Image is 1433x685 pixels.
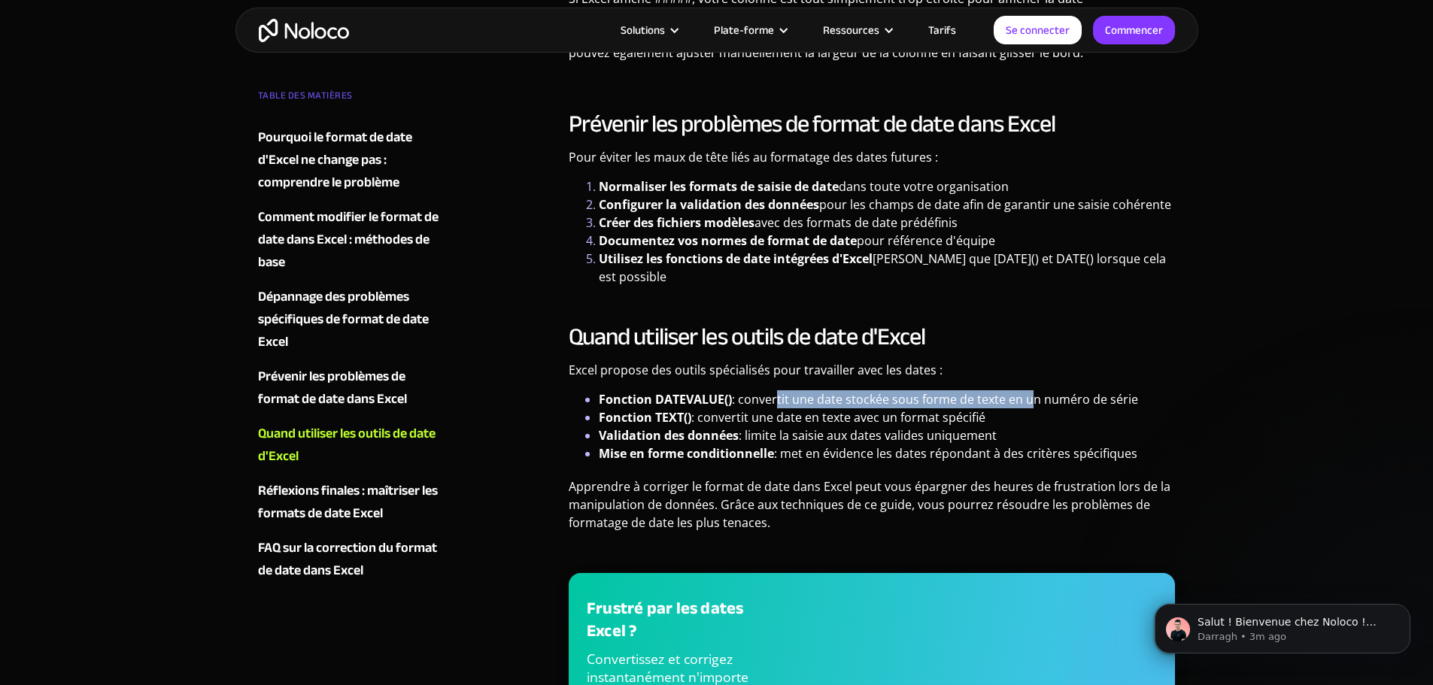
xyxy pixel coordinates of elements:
a: Dépannage des problèmes spécifiques de format de date Excel [258,286,440,353]
font: : convertit une date stockée sous forme de texte en un numéro de série [732,391,1138,408]
font: pour référence d'équipe [857,232,995,249]
iframe: Message de notifications d'interphone [1132,572,1433,677]
font: Fonction TEXT() [599,409,691,426]
font: Solutions [621,20,665,41]
font: [PERSON_NAME] que [DATE]() et DATE() lorsque cela est possible [599,250,1166,285]
div: Solutions [602,20,695,40]
font: Prévenir les problèmes de format de date dans Excel [569,102,1055,147]
a: Se connecter [994,16,1082,44]
font: pour les champs de date afin de garantir une saisie cohérente [819,196,1171,213]
font: Pourquoi le format de date d'Excel ne change pas : comprendre le problème [258,125,412,195]
font: Ressources [823,20,879,41]
font: Mise en forme conditionnelle [599,445,774,462]
a: Comment modifier le format de date dans Excel : méthodes de base [258,206,440,274]
font: Commencer [1105,20,1163,41]
font: Normaliser les formats de saisie de date [599,178,839,195]
font: dans toute votre organisation [839,178,1009,195]
font: Prévenir les problèmes de format de date dans Excel [258,364,407,411]
a: Prévenir les problèmes de format de date dans Excel [258,365,440,411]
font: Configurer la validation des données [599,196,819,213]
font: Créer des fichiers modèles [599,214,754,231]
font: Plate-forme [714,20,774,41]
font: Quand utiliser les outils de date d'Excel [258,421,436,468]
font: : limite la saisie aux dates valides uniquement [739,427,997,444]
a: Quand utiliser les outils de date d'Excel [258,423,440,468]
font: Quand utiliser les outils de date d'Excel [569,314,926,359]
font: Pour éviter les maux de tête liés au formatage des dates futures : [569,149,938,165]
a: Réflexions finales : maîtriser les formats de date Excel [258,480,440,525]
a: FAQ sur la correction du format de date dans Excel [258,537,440,582]
font: Fonction DATEVALUE() [599,391,732,408]
font: Excel propose des outils spécialisés pour travailler avec les dates : [569,362,943,378]
a: Commencer [1093,16,1175,44]
font: Comment modifier le format de date dans Excel : méthodes de base [258,205,439,274]
font: Se connecter [1006,20,1070,41]
a: maison [259,19,349,42]
div: Plate-forme [695,20,804,40]
font: TABLE DES MATIÈRES [258,86,353,105]
font: Frustré par les dates Excel ? [587,593,744,647]
font: FAQ sur la correction du format de date dans Excel [258,535,437,583]
a: Pourquoi le format de date d'Excel ne change pas : comprendre le problème [258,126,440,194]
font: : met en évidence les dates répondant à des critères spécifiques [774,445,1137,462]
font: : convertit une date en texte avec un format spécifié [691,409,985,426]
font: Apprendre à corriger le format de date dans Excel peut vous épargner des heures de frustration lo... [569,478,1170,531]
font: Tarifs [928,20,956,41]
a: Tarifs [909,20,975,40]
font: Utilisez les fonctions de date intégrées d'Excel [599,250,873,267]
font: Réflexions finales : maîtriser les formats de date Excel [258,478,438,526]
font: Dépannage des problèmes spécifiques de format de date Excel [258,284,429,354]
font: Validation des données [599,427,739,444]
div: Ressources [804,20,909,40]
font: Documentez vos normes de format de date [599,232,857,249]
font: avec des formats de date prédéfinis [754,214,958,231]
